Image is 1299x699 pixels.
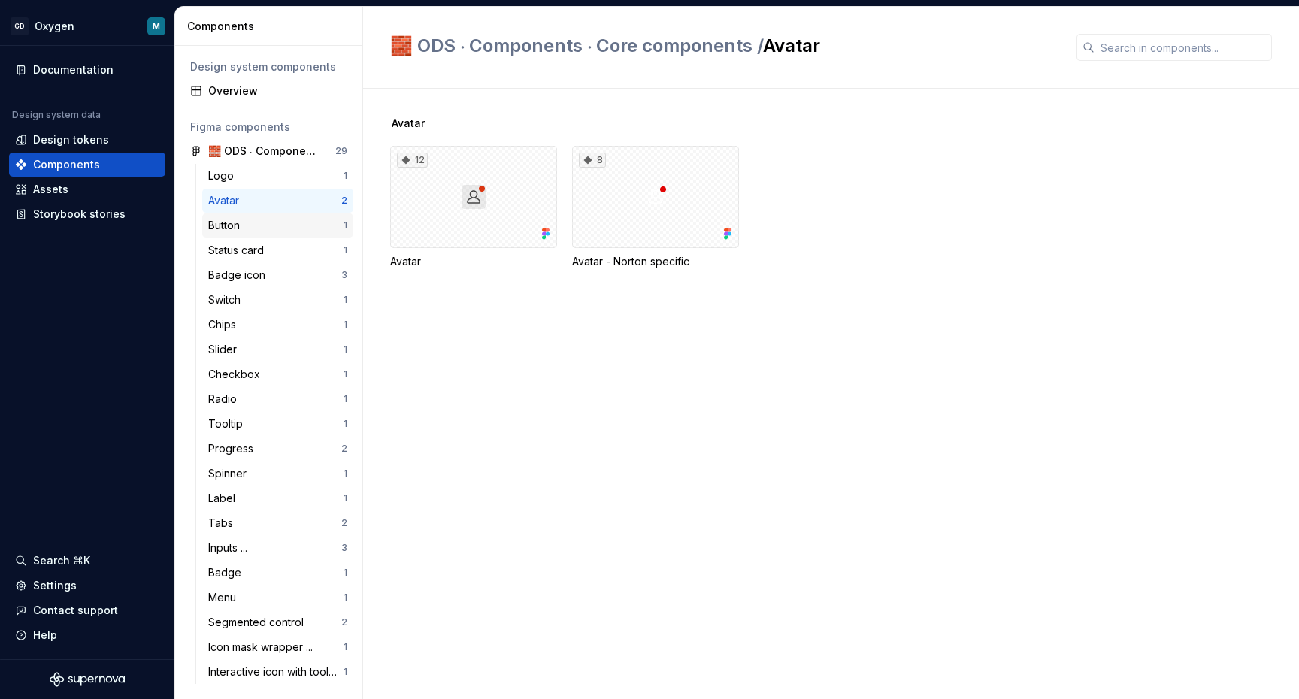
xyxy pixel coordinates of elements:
[33,603,118,618] div: Contact support
[344,393,347,405] div: 1
[390,34,1058,58] h2: Avatar
[202,238,353,262] a: Status card1
[12,109,101,121] div: Design system data
[208,664,344,679] div: Interactive icon with tooltip
[208,342,243,357] div: Slider
[579,153,606,168] div: 8
[341,517,347,529] div: 2
[153,20,160,32] div: M
[1095,34,1272,61] input: Search in components...
[202,660,353,684] a: Interactive icon with tooltip1
[208,441,259,456] div: Progress
[390,146,557,269] div: 12Avatar
[11,17,29,35] div: GD
[202,362,353,386] a: Checkbox1
[9,549,165,573] button: Search ⌘K
[208,168,240,183] div: Logo
[208,615,310,630] div: Segmented control
[202,511,353,535] a: Tabs2
[344,666,347,678] div: 1
[341,195,347,207] div: 2
[9,177,165,201] a: Assets
[33,182,68,197] div: Assets
[33,553,90,568] div: Search ⌘K
[33,157,100,172] div: Components
[208,516,239,531] div: Tabs
[190,59,347,74] div: Design system components
[392,116,425,131] span: Avatar
[202,610,353,634] a: Segmented control2
[187,19,356,34] div: Components
[344,468,347,480] div: 1
[344,567,347,579] div: 1
[9,58,165,82] a: Documentation
[208,466,253,481] div: Spinner
[208,193,245,208] div: Avatar
[341,542,347,554] div: 3
[572,146,739,269] div: 8Avatar - Norton specific
[9,598,165,622] button: Contact support
[397,153,428,168] div: 12
[202,288,353,312] a: Switch1
[190,120,347,135] div: Figma components
[335,145,347,157] div: 29
[208,540,253,555] div: Inputs ...
[208,640,319,655] div: Icon mask wrapper ...
[208,243,270,258] div: Status card
[344,343,347,356] div: 1
[202,635,353,659] a: Icon mask wrapper ...1
[208,268,271,283] div: Badge icon
[208,367,266,382] div: Checkbox
[208,565,247,580] div: Badge
[390,254,557,269] div: Avatar
[202,412,353,436] a: Tooltip1
[184,139,353,163] a: 🧱 ODS ⸱ Components ⸱ Core components29
[344,592,347,604] div: 1
[202,387,353,411] a: Radio1
[33,132,109,147] div: Design tokens
[202,213,353,238] a: Button1
[344,244,347,256] div: 1
[9,573,165,598] a: Settings
[341,269,347,281] div: 3
[344,170,347,182] div: 1
[3,10,171,42] button: GDOxygenM
[202,536,353,560] a: Inputs ...3
[202,561,353,585] a: Badge1
[208,292,247,307] div: Switch
[202,263,353,287] a: Badge icon3
[208,218,246,233] div: Button
[208,144,320,159] div: 🧱 ODS ⸱ Components ⸱ Core components
[344,368,347,380] div: 1
[35,19,74,34] div: Oxygen
[33,62,114,77] div: Documentation
[344,319,347,331] div: 1
[202,437,353,461] a: Progress2
[341,616,347,628] div: 2
[208,392,243,407] div: Radio
[208,317,242,332] div: Chips
[202,313,353,337] a: Chips1
[202,189,353,213] a: Avatar2
[9,128,165,152] a: Design tokens
[184,79,353,103] a: Overview
[9,623,165,647] button: Help
[202,337,353,362] a: Slider1
[341,443,347,455] div: 2
[202,586,353,610] a: Menu1
[208,416,249,431] div: Tooltip
[33,207,126,222] div: Storybook stories
[344,418,347,430] div: 1
[9,202,165,226] a: Storybook stories
[33,628,57,643] div: Help
[9,153,165,177] a: Components
[208,491,241,506] div: Label
[208,590,242,605] div: Menu
[50,672,125,687] svg: Supernova Logo
[202,164,353,188] a: Logo1
[572,254,739,269] div: Avatar - Norton specific
[33,578,77,593] div: Settings
[344,492,347,504] div: 1
[344,294,347,306] div: 1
